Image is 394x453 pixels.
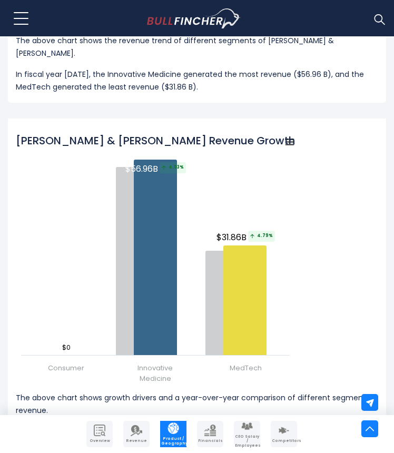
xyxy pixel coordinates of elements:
a: Company Overview [86,421,113,447]
span: 4.79% [248,231,275,242]
a: Company Financials [197,421,223,447]
span: Consumer [48,363,84,373]
span: Overview [87,439,112,443]
span: Innovative Medicine [137,363,173,384]
a: Company Competitors [271,421,297,447]
img: Bullfincher logo [147,8,241,28]
svg: Johnson & Johnson's Revenue Growth Drivers [16,128,295,391]
span: Financials [198,439,222,443]
span: $0 [62,343,71,352]
span: CEO Salary / Employees [235,435,259,448]
tspan: [PERSON_NAME] & [PERSON_NAME] Revenue Growth Drivers [16,133,333,148]
a: Company Product/Geography [160,421,186,447]
span: 4.03% [160,162,186,173]
p: In fiscal year [DATE], the Innovative Medicine generated the most revenue ($56.96 B), and the Med... [16,68,378,93]
span: $31.86B [216,231,277,244]
a: Go to homepage [147,8,260,28]
span: $56.96B [125,162,188,175]
p: The above chart shows growth drivers and a year-over-year comparison of different segments' revenue. [16,391,378,417]
a: Company Employees [234,421,260,447]
a: Company Revenue [123,421,150,447]
span: Product / Geography [161,437,185,446]
span: MedTech [230,363,262,373]
p: The above chart shows the revenue trend of different segments of [PERSON_NAME] & [PERSON_NAME]. [16,34,378,60]
span: Competitors [272,439,296,443]
span: Revenue [124,439,149,443]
